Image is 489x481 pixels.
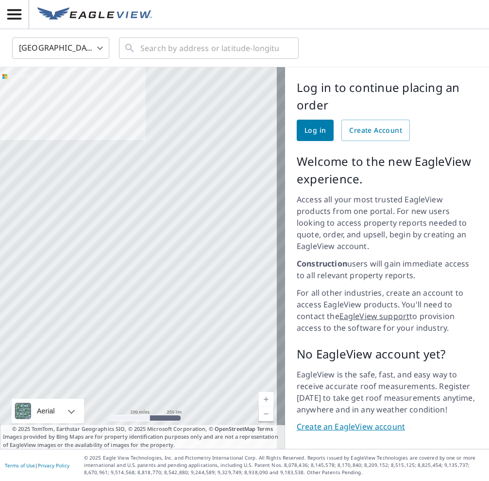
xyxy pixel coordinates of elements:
div: [GEOGRAPHIC_DATA] [12,35,109,62]
strong: Construction [297,258,347,269]
div: Aerial [34,399,58,423]
a: Create an EagleView account [297,421,477,432]
span: © 2025 TomTom, Earthstar Geographics SIO, © 2025 Microsoft Corporation, © [12,425,273,433]
p: Welcome to the new EagleView experience. [297,153,477,188]
span: Create Account [349,125,402,137]
p: Log in to continue placing an order [297,79,477,114]
p: users will gain immediate access to all relevant property reports. [297,258,477,281]
p: EagleView is the safe, fast, and easy way to receive accurate roof measurements. Register [DATE] ... [297,369,477,415]
a: Privacy Policy [38,462,69,469]
a: Terms [257,425,273,432]
p: No EagleView account yet? [297,345,477,363]
span: Log in [304,125,326,137]
a: Create Account [341,120,410,141]
a: OpenStreetMap [215,425,255,432]
input: Search by address or latitude-longitude [140,35,279,62]
a: Current Level 5, Zoom In [259,392,273,407]
a: Terms of Use [5,462,35,469]
p: Access all your most trusted EagleView products from one portal. For new users looking to access ... [297,194,477,252]
a: EagleView support [339,311,410,321]
img: EV Logo [37,7,152,22]
a: Current Level 5, Zoom Out [259,407,273,421]
div: Aerial [12,399,84,423]
p: | [5,463,69,468]
p: © 2025 Eagle View Technologies, Inc. and Pictometry International Corp. All Rights Reserved. Repo... [84,454,484,476]
a: Log in [297,120,334,141]
p: For all other industries, create an account to access EagleView products. You'll need to contact ... [297,287,477,334]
